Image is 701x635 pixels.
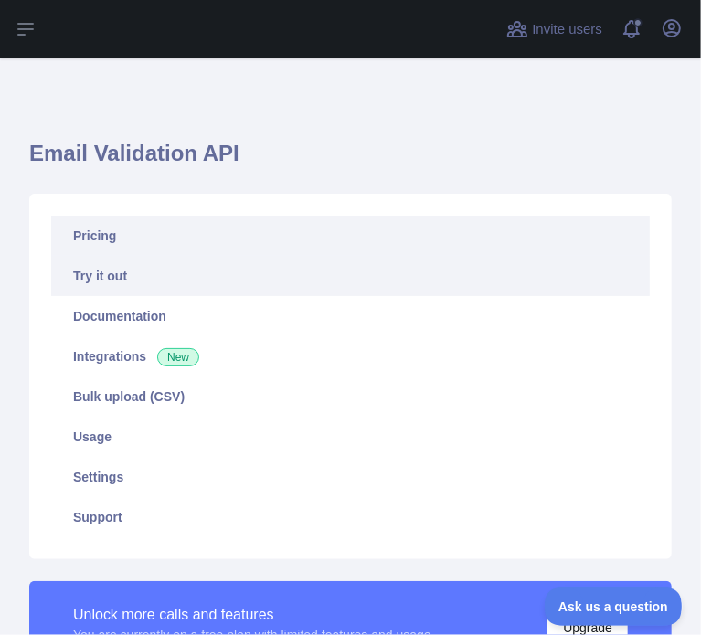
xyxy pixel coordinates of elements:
[51,457,650,497] a: Settings
[157,348,199,366] span: New
[51,216,650,256] a: Pricing
[545,587,683,626] iframe: Toggle Customer Support
[51,417,650,457] a: Usage
[51,336,650,376] a: Integrations New
[503,15,606,44] button: Invite users
[29,139,672,183] h1: Email Validation API
[532,19,602,40] span: Invite users
[51,296,650,336] a: Documentation
[51,497,650,537] a: Support
[51,376,650,417] a: Bulk upload (CSV)
[51,256,650,296] a: Try it out
[73,604,431,626] div: Unlock more calls and features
